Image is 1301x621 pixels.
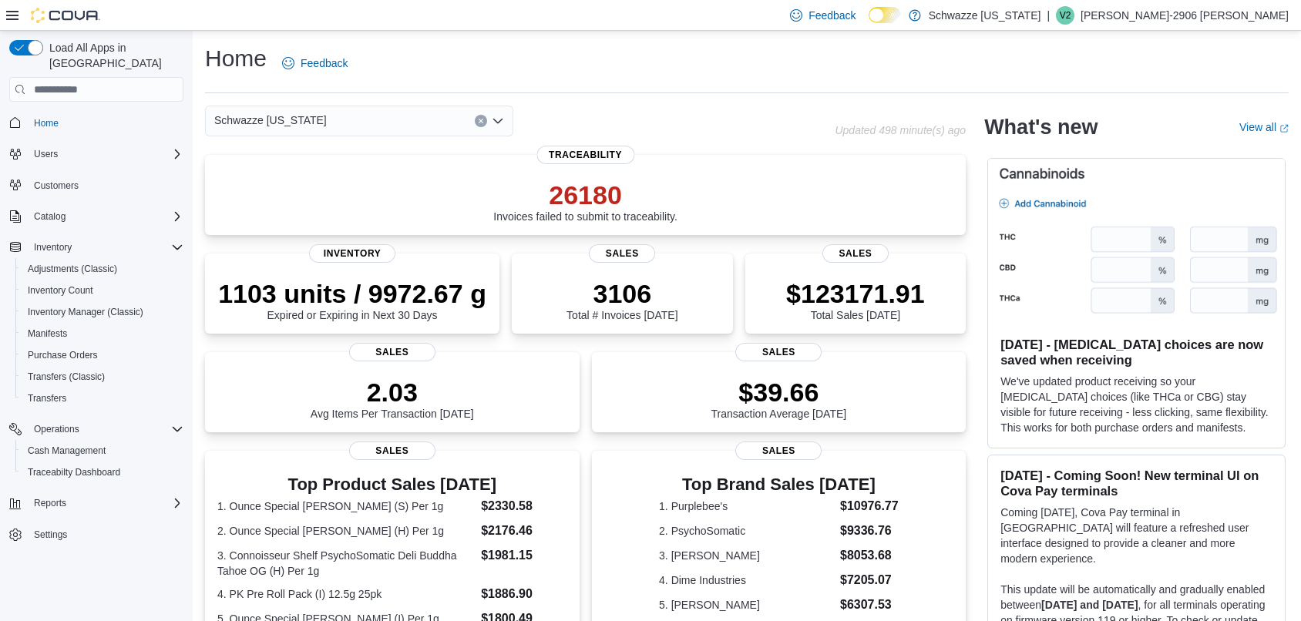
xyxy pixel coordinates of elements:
[711,377,847,420] div: Transaction Average [DATE]
[492,115,504,127] button: Open list of options
[217,586,475,602] dt: 4. PK Pre Roll Pack (I) 12.5g 25pk
[22,281,99,300] a: Inventory Count
[28,349,98,361] span: Purchase Orders
[22,463,126,482] a: Traceabilty Dashboard
[22,281,183,300] span: Inventory Count
[566,278,677,321] div: Total # Invoices [DATE]
[735,441,822,460] span: Sales
[15,366,190,388] button: Transfers (Classic)
[28,145,183,163] span: Users
[276,48,354,79] a: Feedback
[711,377,847,408] p: $39.66
[1060,6,1071,25] span: V2
[659,548,834,563] dt: 3. [PERSON_NAME]
[589,244,655,263] span: Sales
[34,210,66,223] span: Catalog
[34,423,79,435] span: Operations
[28,284,93,297] span: Inventory Count
[840,596,899,614] dd: $6307.53
[3,143,190,165] button: Users
[809,8,856,23] span: Feedback
[15,258,190,280] button: Adjustments (Classic)
[28,525,183,544] span: Settings
[493,180,677,223] div: Invoices failed to submit to traceability.
[217,523,475,539] dt: 2. Ounce Special [PERSON_NAME] (H) Per 1g
[349,343,435,361] span: Sales
[43,40,183,71] span: Load All Apps in [GEOGRAPHIC_DATA]
[34,241,72,253] span: Inventory
[840,497,899,515] dd: $10976.77
[1279,124,1289,133] svg: External link
[659,498,834,514] dt: 1. Purplebee's
[214,111,327,129] span: Schwazze [US_STATE]
[22,324,73,343] a: Manifests
[28,112,183,132] span: Home
[22,260,123,278] a: Adjustments (Classic)
[1000,374,1272,435] p: We've updated product receiving so your [MEDICAL_DATA] choices (like THCa or CBG) stay visible fo...
[1000,468,1272,498] h3: [DATE] - Coming Soon! New terminal UI on Cova Pay terminals
[659,475,899,494] h3: Top Brand Sales [DATE]
[822,244,889,263] span: Sales
[28,371,105,383] span: Transfers (Classic)
[475,115,487,127] button: Clear input
[28,238,183,257] span: Inventory
[22,463,183,482] span: Traceabilty Dashboard
[786,278,925,321] div: Total Sales [DATE]
[217,548,475,579] dt: 3. Connoisseur Shelf PsychoSomatic Deli Buddha Tahoe OG (H) Per 1g
[22,441,183,460] span: Cash Management
[31,8,100,23] img: Cova
[481,497,566,515] dd: $2330.58
[15,388,190,409] button: Transfers
[9,105,183,586] nav: Complex example
[28,176,183,195] span: Customers
[34,529,67,541] span: Settings
[311,377,474,408] p: 2.03
[22,260,183,278] span: Adjustments (Classic)
[22,346,104,364] a: Purchase Orders
[840,571,899,589] dd: $7205.07
[28,263,117,275] span: Adjustments (Classic)
[3,174,190,196] button: Customers
[28,238,78,257] button: Inventory
[349,441,435,460] span: Sales
[22,368,111,386] a: Transfers (Classic)
[34,180,79,192] span: Customers
[28,445,106,457] span: Cash Management
[3,206,190,227] button: Catalog
[840,546,899,565] dd: $8053.68
[28,494,72,512] button: Reports
[984,115,1098,139] h2: What's new
[659,597,834,613] dt: 5. [PERSON_NAME]
[15,440,190,462] button: Cash Management
[28,420,183,438] span: Operations
[566,278,677,309] p: 3106
[481,585,566,603] dd: $1886.90
[28,494,183,512] span: Reports
[28,207,72,226] button: Catalog
[217,498,475,514] dt: 1. Ounce Special [PERSON_NAME] (S) Per 1g
[22,441,112,460] a: Cash Management
[28,176,85,195] a: Customers
[1047,6,1050,25] p: |
[22,303,150,321] a: Inventory Manager (Classic)
[735,343,822,361] span: Sales
[34,497,66,509] span: Reports
[1000,337,1272,368] h3: [DATE] - [MEDICAL_DATA] choices are now saved when receiving
[301,55,348,71] span: Feedback
[3,111,190,133] button: Home
[218,278,486,309] p: 1103 units / 9972.67 g
[1081,6,1289,25] p: [PERSON_NAME]-2906 [PERSON_NAME]
[869,23,869,24] span: Dark Mode
[22,346,183,364] span: Purchase Orders
[28,114,65,133] a: Home
[481,522,566,540] dd: $2176.46
[786,278,925,309] p: $123171.91
[15,462,190,483] button: Traceabilty Dashboard
[3,418,190,440] button: Operations
[28,466,120,478] span: Traceabilty Dashboard
[3,237,190,258] button: Inventory
[217,475,567,494] h3: Top Product Sales [DATE]
[22,324,183,343] span: Manifests
[869,7,901,23] input: Dark Mode
[22,368,183,386] span: Transfers (Classic)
